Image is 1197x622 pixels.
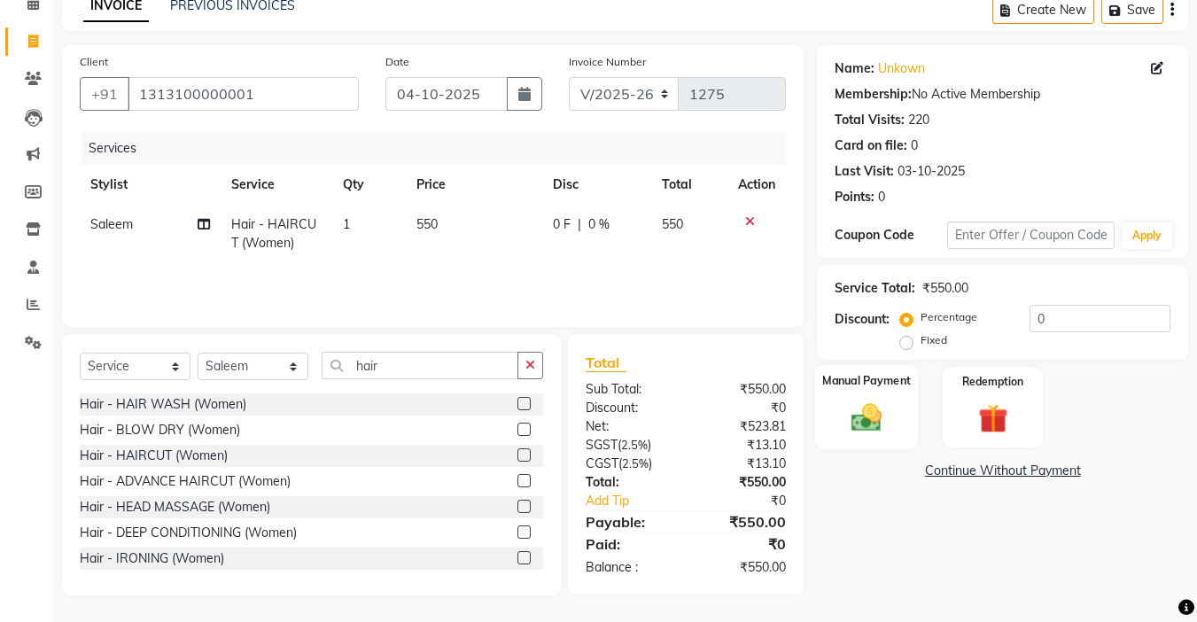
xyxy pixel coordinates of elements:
div: Name: [835,59,874,78]
div: ₹550.00 [686,380,799,399]
span: 550 [416,216,438,232]
span: Hair - HAIRCUT (Women) [231,216,316,251]
div: Balance : [572,558,686,577]
span: 0 F [553,215,571,234]
div: 220 [908,111,929,129]
div: ₹550.00 [922,279,968,298]
div: Hair - BLOW DRY (Women) [80,421,240,439]
div: Coupon Code [835,226,946,245]
div: Services [82,132,799,165]
th: Service [221,165,331,205]
div: Hair - DEEP CONDITIONING (Women) [80,524,297,542]
div: Card on file: [835,136,907,155]
div: Hair - HAIRCUT (Women) [80,447,228,465]
span: 2.5% [621,438,648,452]
th: Total [651,165,728,205]
a: Continue Without Payment [820,462,1185,480]
div: Paid: [572,533,686,555]
span: Saleem [90,216,133,232]
div: ₹550.00 [686,558,799,577]
div: Net: [572,417,686,436]
div: ₹550.00 [686,473,799,492]
label: Manual Payment [822,372,911,389]
div: ( ) [572,455,686,473]
label: Fixed [921,332,947,348]
th: Disc [542,165,651,205]
span: CGST [586,455,618,471]
div: ₹0 [686,399,799,417]
span: 0 % [588,215,610,234]
input: Enter Offer / Coupon Code [947,222,1115,249]
label: Percentage [921,309,977,325]
div: 03-10-2025 [898,162,965,181]
div: Total Visits: [835,111,905,129]
span: 2.5% [622,456,649,470]
span: SGST [586,437,618,453]
label: Redemption [962,374,1023,390]
th: Action [727,165,786,205]
div: 0 [911,136,918,155]
div: ₹523.81 [686,417,799,436]
span: Total [586,354,626,372]
span: | [578,215,581,234]
a: Add Tip [572,492,704,510]
img: _cash.svg [842,400,891,435]
div: ₹0 [686,533,799,555]
div: 0 [878,188,885,206]
div: ₹0 [705,492,800,510]
div: Hair - ADVANCE HAIRCUT (Women) [80,472,291,491]
th: Qty [332,165,406,205]
div: Hair - HEAD MASSAGE (Women) [80,498,270,517]
div: Membership: [835,85,912,104]
a: Unkown [878,59,925,78]
th: Stylist [80,165,221,205]
input: Search by Name/Mobile/Email/Code [128,77,359,111]
div: Hair - IRONING (Women) [80,549,224,568]
button: +91 [80,77,129,111]
div: Last Visit: [835,162,894,181]
div: Discount: [835,310,890,329]
label: Date [385,54,409,70]
input: Search or Scan [322,352,518,379]
div: Hair - HAIR WASH (Women) [80,395,246,414]
label: Invoice Number [569,54,646,70]
div: ₹13.10 [686,436,799,455]
div: ₹550.00 [686,511,799,533]
div: Sub Total: [572,380,686,399]
span: 550 [662,216,683,232]
span: 1 [343,216,350,232]
img: _gift.svg [969,400,1017,437]
div: Discount: [572,399,686,417]
label: Client [80,54,108,70]
th: Price [406,165,542,205]
div: No Active Membership [835,85,1170,104]
button: Apply [1122,222,1172,249]
div: Service Total: [835,279,915,298]
div: ₹13.10 [686,455,799,473]
div: Total: [572,473,686,492]
div: Payable: [572,511,686,533]
div: ( ) [572,436,686,455]
div: Points: [835,188,874,206]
